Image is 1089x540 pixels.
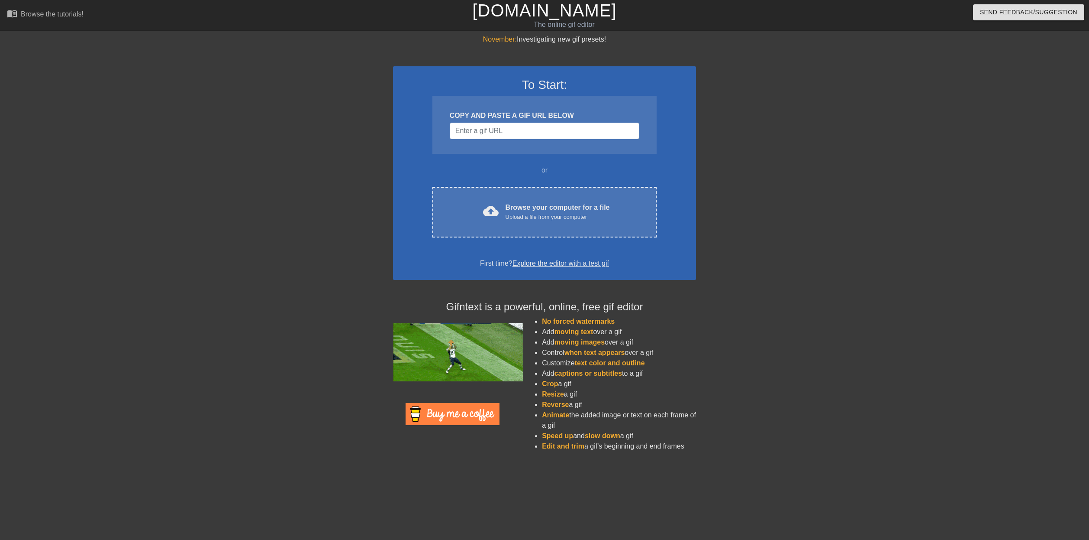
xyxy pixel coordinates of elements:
[554,328,593,335] span: moving text
[554,370,622,377] span: captions or subtitles
[450,111,639,121] div: COPY AND PASTE A GIF URL BELOW
[393,323,523,381] img: football_small.gif
[980,7,1077,18] span: Send Feedback/Suggestion
[542,380,558,387] span: Crop
[7,8,17,19] span: menu_book
[404,78,685,92] h3: To Start:
[506,213,610,221] div: Upload a file from your computer
[450,123,639,139] input: Username
[21,10,84,18] div: Browse the tutorials!
[404,258,685,269] div: First time?
[542,389,696,400] li: a gif
[542,411,569,419] span: Animate
[585,432,620,439] span: slow down
[506,202,610,221] div: Browse your computer for a file
[542,390,564,398] span: Resize
[512,260,609,267] a: Explore the editor with a test gif
[542,400,696,410] li: a gif
[542,379,696,389] li: a gif
[542,441,696,452] li: a gif's beginning and end frames
[542,368,696,379] li: Add to a gif
[7,8,84,22] a: Browse the tutorials!
[542,318,615,325] span: No forced watermarks
[416,165,673,176] div: or
[542,327,696,337] li: Add over a gif
[472,1,616,20] a: [DOMAIN_NAME]
[542,432,573,439] span: Speed up
[483,36,517,43] span: November:
[542,442,584,450] span: Edit and trim
[393,301,696,313] h4: Gifntext is a powerful, online, free gif editor
[564,349,625,356] span: when text appears
[483,203,499,219] span: cloud_upload
[542,401,569,408] span: Reverse
[367,20,761,30] div: The online gif editor
[542,348,696,358] li: Control over a gif
[554,338,605,346] span: moving images
[542,431,696,441] li: and a gif
[973,4,1084,20] button: Send Feedback/Suggestion
[542,410,696,431] li: the added image or text on each frame of a gif
[406,403,499,425] img: Buy Me A Coffee
[542,358,696,368] li: Customize
[575,359,645,367] span: text color and outline
[542,337,696,348] li: Add over a gif
[393,34,696,45] div: Investigating new gif presets!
